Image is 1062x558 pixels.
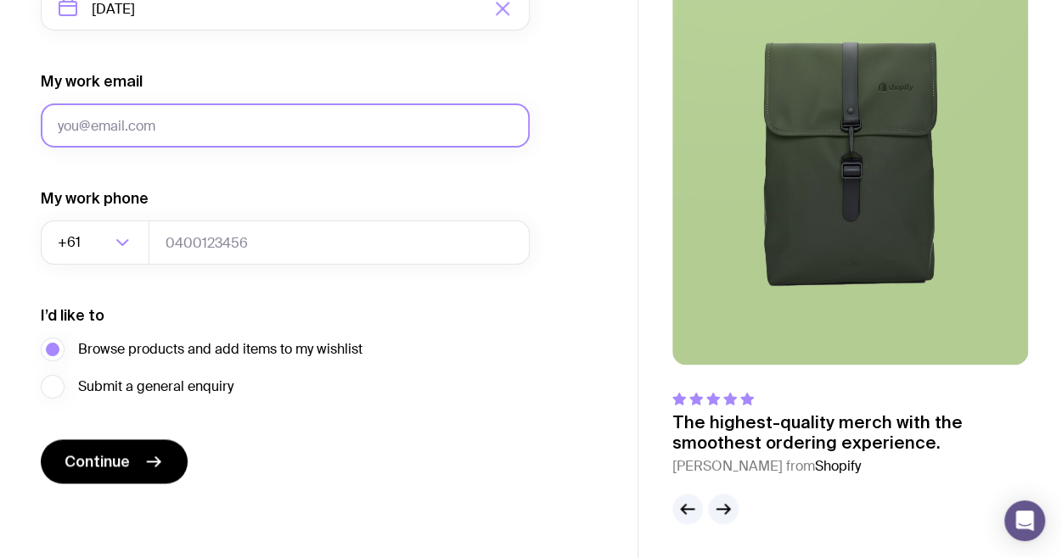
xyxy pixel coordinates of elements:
[815,457,861,475] span: Shopify
[78,339,362,360] span: Browse products and add items to my wishlist
[78,377,233,397] span: Submit a general enquiry
[1004,500,1045,541] div: Open Intercom Messenger
[41,188,149,209] label: My work phone
[41,305,104,326] label: I’d like to
[41,71,143,92] label: My work email
[672,412,1028,453] p: The highest-quality merch with the smoothest ordering experience.
[41,103,530,148] input: you@email.com
[41,220,149,265] div: Search for option
[149,220,530,265] input: 0400123456
[672,456,1028,477] cite: [PERSON_NAME] from
[58,220,84,265] span: +61
[41,439,188,483] button: Continue
[65,451,130,472] span: Continue
[84,220,110,265] input: Search for option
